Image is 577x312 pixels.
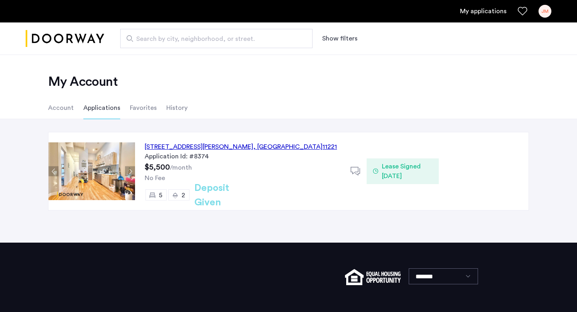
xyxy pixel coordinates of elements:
[345,269,401,285] img: equal-housing.png
[145,163,170,171] span: $5,500
[26,24,104,54] img: logo
[125,166,135,176] button: Next apartment
[460,6,506,16] a: My application
[518,6,527,16] a: Favorites
[48,74,529,90] h2: My Account
[182,192,185,199] span: 2
[159,192,162,199] span: 5
[83,97,120,119] li: Applications
[48,142,135,200] img: Apartment photo
[409,268,478,284] select: Language select
[166,97,188,119] li: History
[48,166,59,176] button: Previous apartment
[145,175,165,181] span: No Fee
[145,152,341,161] div: Application Id: #8374
[26,24,104,54] a: Cazamio logo
[130,97,157,119] li: Favorites
[253,144,323,150] span: , [GEOGRAPHIC_DATA]
[170,164,192,171] sub: /month
[539,5,551,18] div: JM
[48,97,74,119] li: Account
[145,142,337,152] div: [STREET_ADDRESS][PERSON_NAME] 11221
[322,34,357,43] button: Show or hide filters
[382,162,432,181] span: Lease Signed [DATE]
[194,181,258,210] h2: Deposit Given
[136,34,290,44] span: Search by city, neighborhood, or street.
[120,29,313,48] input: Apartment Search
